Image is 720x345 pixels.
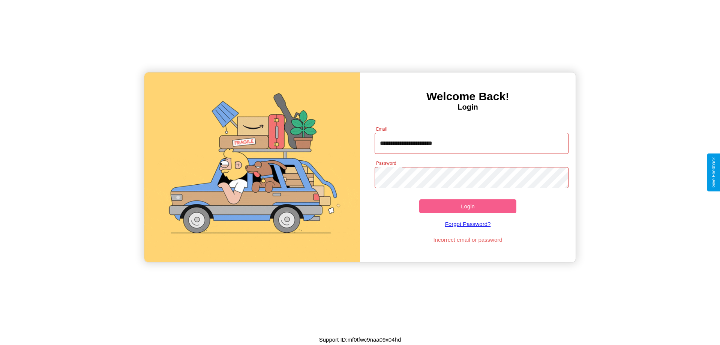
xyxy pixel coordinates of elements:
p: Support ID: mf0tfwc9naa09x04hd [319,334,401,345]
a: Forgot Password? [371,213,565,235]
img: gif [144,72,360,262]
p: Incorrect email or password [371,235,565,245]
label: Password [376,160,396,166]
h4: Login [360,103,576,111]
div: Give Feedback [711,157,716,188]
button: Login [419,199,516,213]
label: Email [376,126,388,132]
h3: Welcome Back! [360,90,576,103]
